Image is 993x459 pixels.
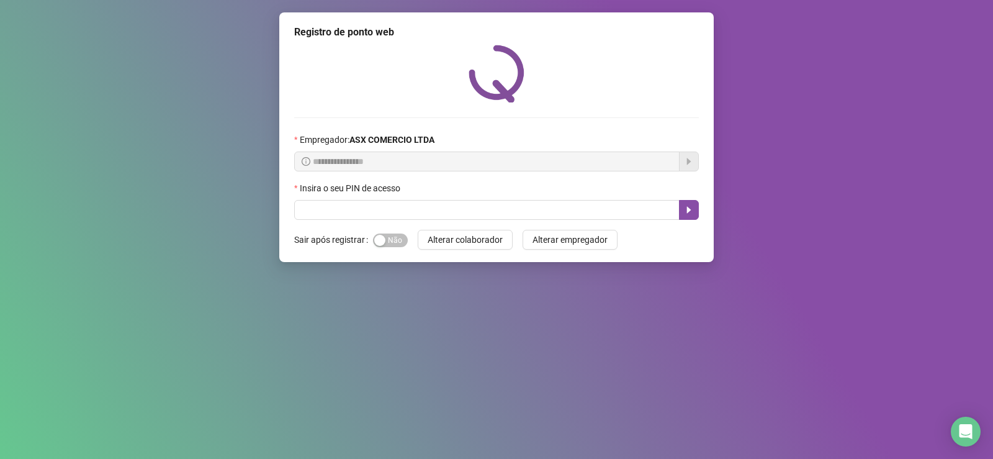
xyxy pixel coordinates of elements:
[302,157,310,166] span: info-circle
[532,233,608,247] span: Alterar empregador
[294,181,408,195] label: Insira o seu PIN de acesso
[300,133,434,147] span: Empregador :
[418,230,513,250] button: Alterar colaborador
[469,45,524,102] img: QRPoint
[428,233,503,247] span: Alterar colaborador
[349,135,434,145] strong: ASX COMERCIO LTDA
[294,25,699,40] div: Registro de ponto web
[684,205,694,215] span: caret-right
[294,230,373,250] label: Sair após registrar
[951,417,981,447] div: Open Intercom Messenger
[523,230,618,250] button: Alterar empregador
